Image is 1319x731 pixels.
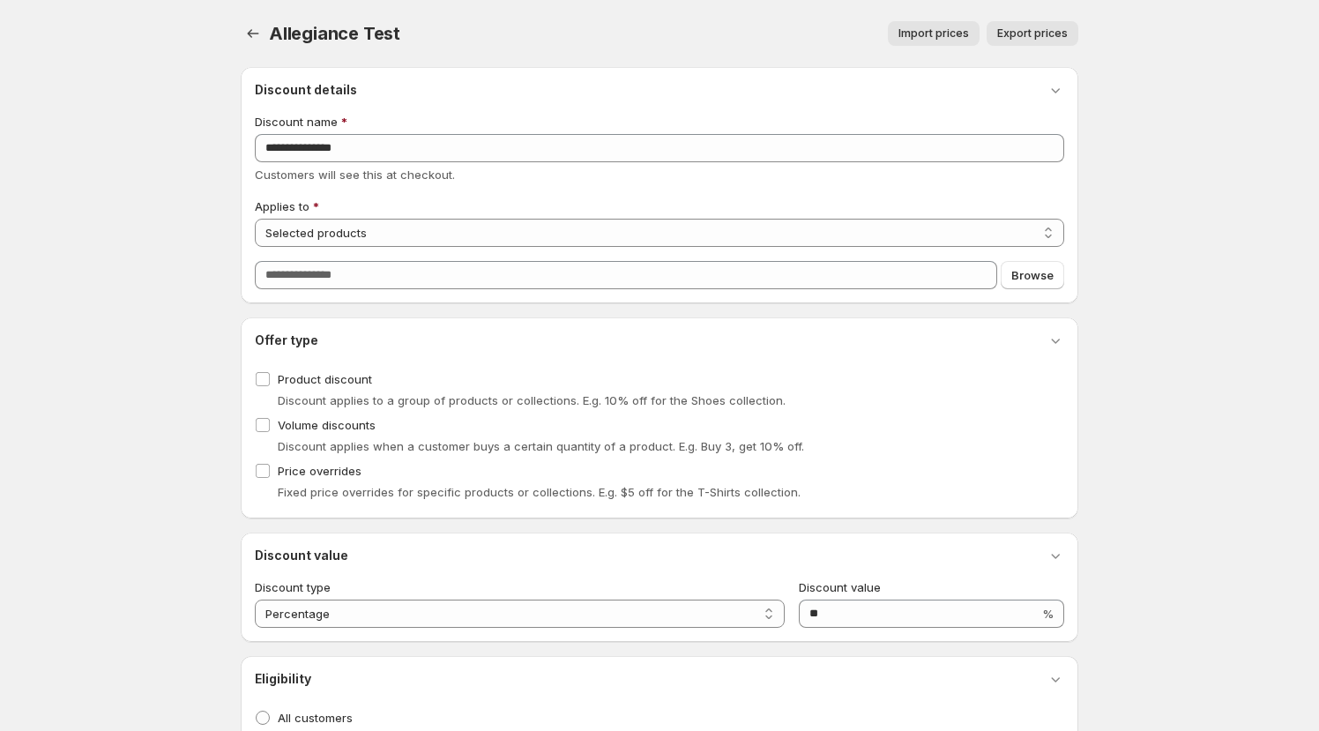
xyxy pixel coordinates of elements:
[278,372,372,386] span: Product discount
[255,547,348,564] h3: Discount value
[278,485,801,499] span: Fixed price overrides for specific products or collections. E.g. $5 off for the T-Shirts collection.
[255,670,311,688] h3: Eligibility
[255,332,318,349] h3: Offer type
[997,26,1068,41] span: Export prices
[888,21,980,46] button: Import prices
[278,439,804,453] span: Discount applies when a customer buys a certain quantity of a product. E.g. Buy 3, get 10% off.
[1011,266,1054,284] span: Browse
[269,23,400,44] span: Allegiance Test
[799,580,881,594] span: Discount value
[278,711,353,725] span: All customers
[1042,607,1054,621] span: %
[255,580,331,594] span: Discount type
[255,168,455,182] span: Customers will see this at checkout.
[987,21,1078,46] button: Export prices
[1001,261,1064,289] button: Browse
[278,418,376,432] span: Volume discounts
[278,464,361,478] span: Price overrides
[255,81,357,99] h3: Discount details
[278,393,786,407] span: Discount applies to a group of products or collections. E.g. 10% off for the Shoes collection.
[255,199,309,213] span: Applies to
[898,26,969,41] span: Import prices
[255,115,338,129] span: Discount name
